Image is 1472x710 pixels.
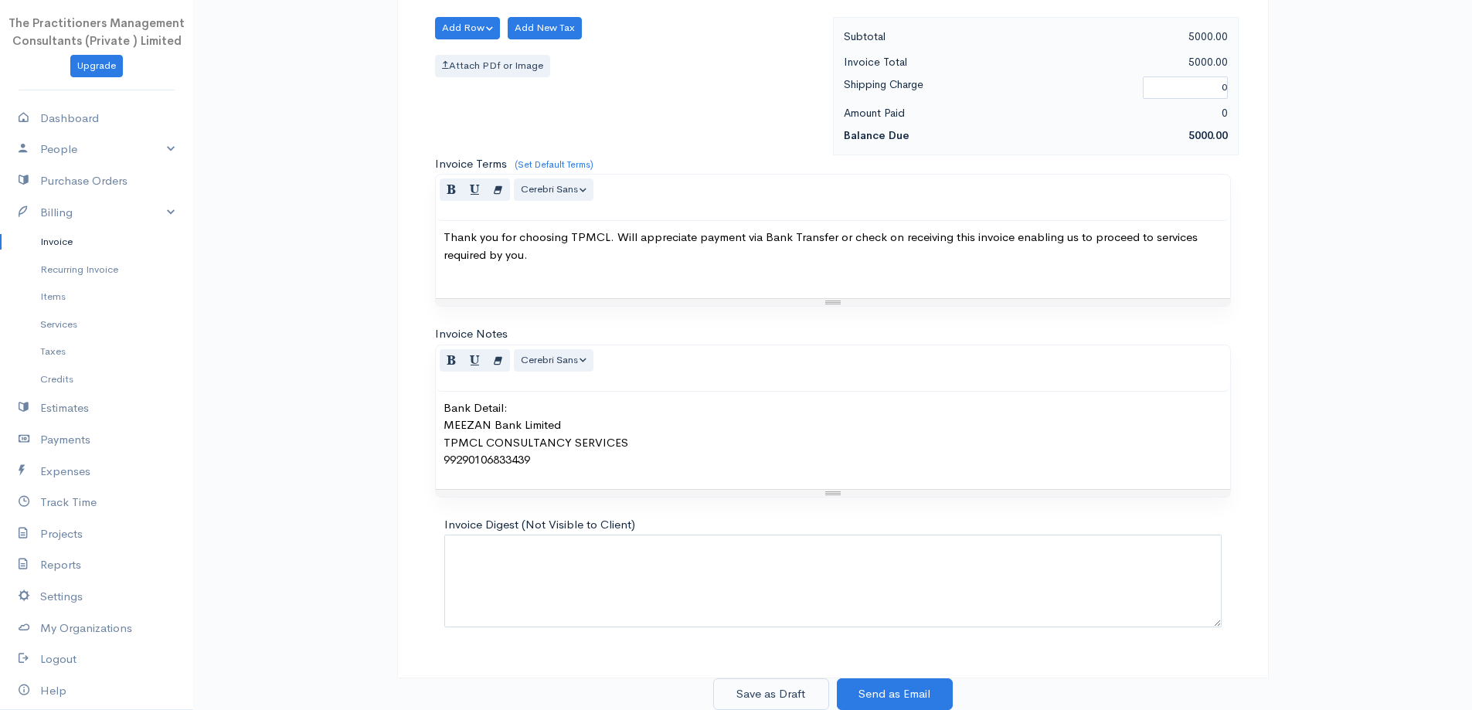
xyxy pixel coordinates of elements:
div: 5000.00 [1035,53,1236,72]
button: Bold (CTRL+B) [440,349,464,372]
span: Cerebri Sans [521,353,578,366]
span: 5000.00 [1188,128,1228,142]
p: Bank Detail: MEEZAN Bank Limited TPMCL CONSULTANCY SERVICES 99290106833439 [444,399,1222,469]
button: Add Row [435,17,501,39]
div: Resize [436,490,1230,497]
div: Subtotal [836,27,1036,46]
div: Shipping Charge [836,75,1136,100]
a: Upgrade [70,55,123,77]
button: Underline (CTRL+U) [463,178,487,201]
label: Invoice Digest (Not Visible to Client) [444,516,635,534]
label: Attach PDf or Image [435,55,550,77]
strong: Balance Due [844,128,909,142]
div: 5000.00 [1035,27,1236,46]
button: Remove Font Style (CTRL+\) [486,349,510,372]
div: Resize [436,299,1230,306]
label: Invoice Terms [435,155,507,173]
span: Cerebri Sans [521,182,578,195]
button: Remove Font Style (CTRL+\) [486,178,510,201]
div: Invoice Total [836,53,1036,72]
div: Amount Paid [836,104,1036,123]
button: Underline (CTRL+U) [463,349,487,372]
a: (Set Default Terms) [515,158,593,171]
button: Send as Email [837,678,953,710]
button: Add New Tax [508,17,582,39]
button: Font Family [514,349,594,372]
label: Invoice Notes [435,325,508,343]
span: Thank you for choosing TPMCL. Will appreciate payment via Bank Transfer or check on receiving thi... [444,229,1198,262]
div: 0 [1035,104,1236,123]
button: Bold (CTRL+B) [440,178,464,201]
button: Font Family [514,178,594,201]
button: Save as Draft [713,678,829,710]
span: The Practitioners Management Consultants (Private ) Limited [8,15,185,48]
